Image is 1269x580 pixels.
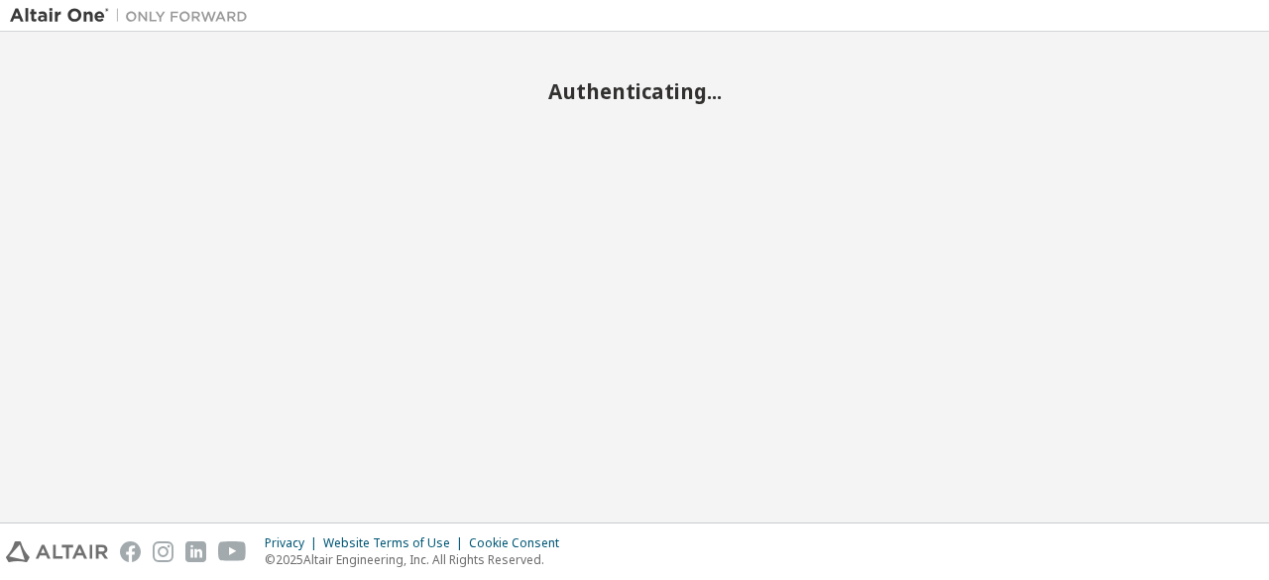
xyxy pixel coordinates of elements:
[265,551,571,568] p: © 2025 Altair Engineering, Inc. All Rights Reserved.
[10,6,258,26] img: Altair One
[6,541,108,562] img: altair_logo.svg
[10,78,1259,104] h2: Authenticating...
[185,541,206,562] img: linkedin.svg
[153,541,173,562] img: instagram.svg
[218,541,247,562] img: youtube.svg
[265,535,323,551] div: Privacy
[120,541,141,562] img: facebook.svg
[469,535,571,551] div: Cookie Consent
[323,535,469,551] div: Website Terms of Use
